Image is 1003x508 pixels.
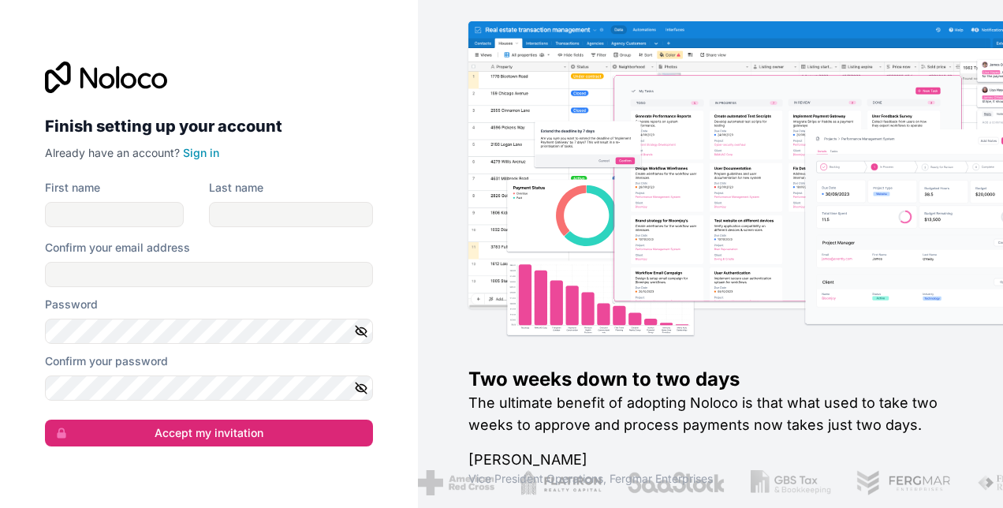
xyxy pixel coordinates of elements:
label: Confirm your email address [45,240,190,256]
h2: Finish setting up your account [45,112,373,140]
input: Password [45,319,373,344]
h1: [PERSON_NAME] [468,449,953,471]
label: Confirm your password [45,353,168,369]
label: First name [45,180,100,196]
img: /assets/american-red-cross-BAupjrZR.png [417,470,494,495]
span: Already have an account? [45,146,180,159]
input: family-name [209,202,373,227]
h1: Vice President Operations , Fergmar Enterprises [468,471,953,487]
input: given-name [45,202,184,227]
label: Password [45,297,98,312]
label: Last name [209,180,263,196]
input: Confirm password [45,375,373,401]
h2: The ultimate benefit of adopting Noloco is that what used to take two weeks to approve and proces... [468,392,953,436]
input: Email address [45,262,373,287]
h1: Two weeks down to two days [468,367,953,392]
button: Accept my invitation [45,420,373,446]
a: Sign in [183,146,219,159]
